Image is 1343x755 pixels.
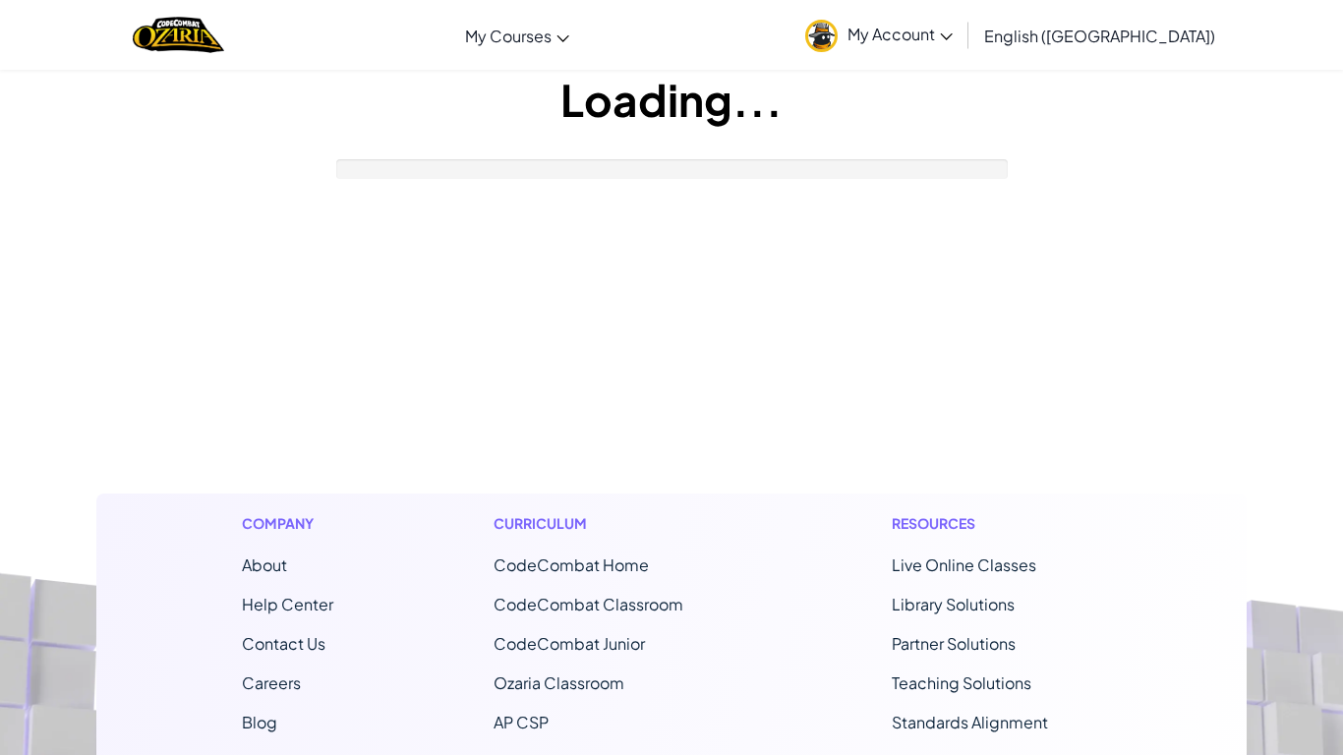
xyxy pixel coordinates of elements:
a: AP CSP [494,712,549,732]
span: My Account [847,24,953,44]
a: My Courses [455,9,579,62]
span: English ([GEOGRAPHIC_DATA]) [984,26,1215,46]
a: Ozaria by CodeCombat logo [133,15,224,55]
h1: Curriculum [494,513,731,534]
a: Library Solutions [892,594,1015,614]
img: Home [133,15,224,55]
h1: Resources [892,513,1101,534]
a: Blog [242,712,277,732]
a: Partner Solutions [892,633,1016,654]
a: English ([GEOGRAPHIC_DATA]) [974,9,1225,62]
span: CodeCombat Home [494,554,649,575]
a: Help Center [242,594,333,614]
a: About [242,554,287,575]
span: Contact Us [242,633,325,654]
span: My Courses [465,26,552,46]
img: avatar [805,20,838,52]
a: Ozaria Classroom [494,672,624,693]
h1: Company [242,513,333,534]
a: CodeCombat Classroom [494,594,683,614]
a: Teaching Solutions [892,672,1031,693]
a: Live Online Classes [892,554,1036,575]
a: My Account [795,4,963,66]
a: Standards Alignment [892,712,1048,732]
a: CodeCombat Junior [494,633,645,654]
a: Careers [242,672,301,693]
